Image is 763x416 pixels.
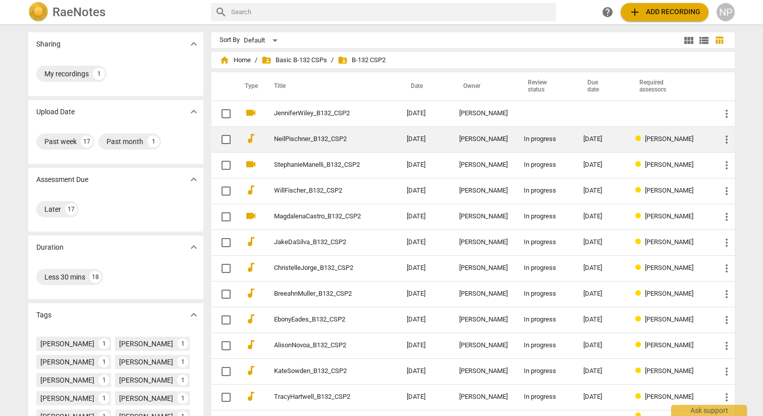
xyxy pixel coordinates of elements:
[186,240,201,255] button: Show more
[635,290,645,297] span: Review status: in progress
[274,187,370,195] a: WillFischer_B132_CSP2
[459,393,508,401] div: [PERSON_NAME]
[524,161,567,169] div: In progress
[36,174,88,185] p: Assessment Due
[645,135,693,143] span: [PERSON_NAME]
[274,367,370,375] a: KateSowden_B132_CSP2
[459,213,508,220] div: [PERSON_NAME]
[459,239,508,246] div: [PERSON_NAME]
[524,135,567,143] div: In progress
[220,55,230,65] span: home
[721,262,733,274] span: more_vert
[627,72,713,101] th: Required assessors
[274,342,370,349] a: AlisonNovoa_B132_CSP2
[635,238,645,246] span: Review status: in progress
[681,33,696,48] button: Tile view
[186,104,201,119] button: Show more
[89,271,101,283] div: 18
[44,272,85,282] div: Less 30 mins
[451,72,516,101] th: Owner
[188,38,200,50] span: expand_more
[583,135,619,143] div: [DATE]
[245,339,257,351] span: audiotrack
[177,375,188,386] div: 1
[331,57,334,64] span: /
[220,55,251,65] span: Home
[459,367,508,375] div: [PERSON_NAME]
[245,184,257,196] span: audiotrack
[177,338,188,349] div: 1
[237,72,262,101] th: Type
[459,316,508,323] div: [PERSON_NAME]
[36,242,64,253] p: Duration
[245,364,257,377] span: audiotrack
[274,135,370,143] a: NeilPischner_B132_CSP2
[399,178,451,204] td: [DATE]
[274,290,370,298] a: BreeahnMuller_B132_CSP2
[52,5,105,19] h2: RaeNotes
[177,356,188,367] div: 1
[721,237,733,249] span: more_vert
[712,33,727,48] button: Table view
[645,238,693,246] span: [PERSON_NAME]
[635,264,645,271] span: Review status: in progress
[583,393,619,401] div: [DATE]
[583,239,619,246] div: [DATE]
[399,384,451,410] td: [DATE]
[459,161,508,169] div: [PERSON_NAME]
[245,107,257,119] span: videocam
[106,136,143,147] div: Past month
[245,132,257,145] span: audiotrack
[575,72,627,101] th: Due date
[645,341,693,349] span: [PERSON_NAME]
[274,239,370,246] a: JakeDaSilva_B132_CSP2
[188,173,200,186] span: expand_more
[459,290,508,298] div: [PERSON_NAME]
[186,36,201,52] button: Show more
[715,35,724,45] span: table_chart
[635,393,645,400] span: Review status: in progress
[635,161,645,168] span: Review status: in progress
[524,316,567,323] div: In progress
[645,290,693,297] span: [PERSON_NAME]
[177,393,188,404] div: 1
[119,393,173,403] div: [PERSON_NAME]
[583,342,619,349] div: [DATE]
[635,187,645,194] span: Review status: in progress
[645,393,693,400] span: [PERSON_NAME]
[602,6,614,18] span: help
[245,390,257,402] span: audiotrack
[36,39,61,50] p: Sharing
[44,136,77,147] div: Past week
[629,6,700,18] span: Add recording
[721,314,733,326] span: more_vert
[721,340,733,352] span: more_vert
[119,357,173,367] div: [PERSON_NAME]
[524,213,567,220] div: In progress
[645,264,693,271] span: [PERSON_NAME]
[399,101,451,126] td: [DATE]
[245,158,257,170] span: videocam
[399,204,451,229] td: [DATE]
[245,287,257,299] span: audiotrack
[583,161,619,169] div: [DATE]
[28,2,48,22] img: Logo
[721,391,733,403] span: more_vert
[399,152,451,178] td: [DATE]
[645,315,693,323] span: [PERSON_NAME]
[274,213,370,220] a: MagdalenaCastro_B132_CSP2
[645,367,693,375] span: [PERSON_NAME]
[399,229,451,255] td: [DATE]
[36,310,51,320] p: Tags
[635,367,645,375] span: Review status: in progress
[524,393,567,401] div: In progress
[459,342,508,349] div: [PERSON_NAME]
[671,405,747,416] div: Ask support
[28,2,203,22] a: LogoRaeNotes
[645,187,693,194] span: [PERSON_NAME]
[583,187,619,195] div: [DATE]
[245,210,257,222] span: videocam
[231,4,552,20] input: Search
[40,375,94,385] div: [PERSON_NAME]
[399,333,451,358] td: [DATE]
